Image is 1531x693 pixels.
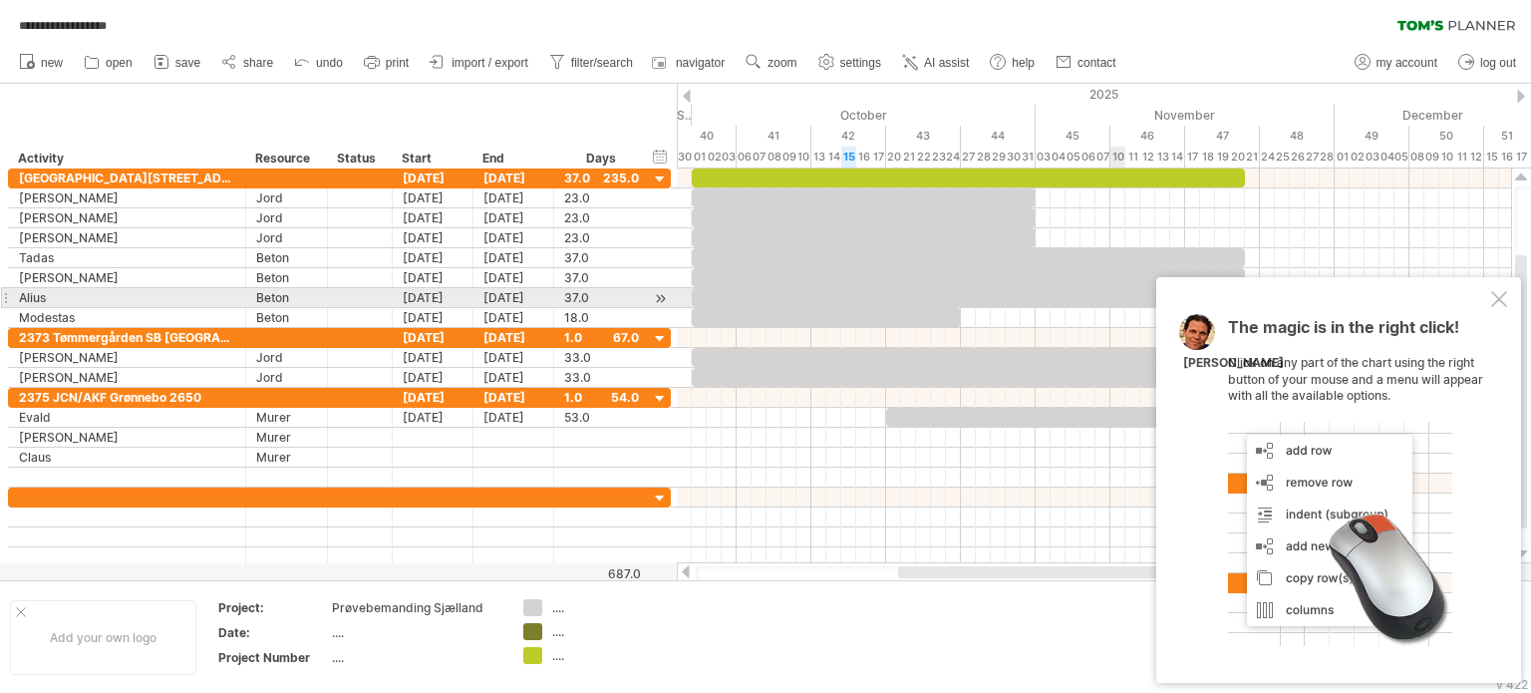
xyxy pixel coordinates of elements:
span: share [243,56,273,70]
div: Tuesday, 2 December 2025 [1350,147,1365,168]
div: Beton [256,248,317,267]
div: Thursday, 16 October 2025 [856,147,871,168]
div: Monday, 20 October 2025 [886,147,901,168]
div: Friday, 14 November 2025 [1170,147,1185,168]
div: Monday, 10 November 2025 [1110,147,1125,168]
div: [DATE] [473,308,554,327]
div: Friday, 28 November 2025 [1320,147,1335,168]
div: 1.0 [564,328,639,347]
div: Jord [256,368,317,387]
span: my account [1377,56,1437,70]
span: zoom [767,56,796,70]
div: Tuesday, 25 November 2025 [1275,147,1290,168]
div: Start [402,149,461,169]
div: Friday, 5 December 2025 [1394,147,1409,168]
div: Claus [19,448,235,467]
div: [PERSON_NAME] [19,228,235,247]
span: The magic is in the right click! [1228,317,1459,347]
div: Beton [256,288,317,307]
div: Tadas [19,248,235,267]
div: Activity [18,149,234,169]
div: Wednesday, 1 October 2025 [692,147,707,168]
div: .... [332,649,499,666]
a: settings [813,50,887,76]
div: 45 [1036,126,1110,147]
span: filter/search [571,56,633,70]
div: Tuesday, 21 October 2025 [901,147,916,168]
div: [DATE] [473,188,554,207]
div: .... [552,599,661,616]
div: Murer [256,428,317,447]
div: [DATE] [393,288,473,307]
div: Monday, 8 December 2025 [1409,147,1424,168]
div: Murer [256,448,317,467]
a: open [79,50,139,76]
div: Thursday, 27 November 2025 [1305,147,1320,168]
div: 37.0 [564,268,639,287]
div: 18.0 [564,308,639,327]
div: Wednesday, 19 November 2025 [1215,147,1230,168]
div: Thursday, 30 October 2025 [1006,147,1021,168]
div: [PERSON_NAME] [19,348,235,367]
div: [DATE] [393,248,473,267]
div: 42 [811,126,886,147]
div: Friday, 3 October 2025 [722,147,737,168]
a: filter/search [544,50,639,76]
div: [DATE] [393,268,473,287]
a: import / export [425,50,534,76]
div: Jord [256,228,317,247]
div: Prøvebemanding Sjælland [332,599,499,616]
div: [DATE] [393,368,473,387]
div: 2375 JCN/AKF Grønnebo 2650 [19,388,235,407]
div: 33.0 [564,348,639,367]
div: [DATE] [473,268,554,287]
div: Monday, 6 October 2025 [737,147,752,168]
a: print [359,50,415,76]
a: contact [1051,50,1122,76]
div: Murer [256,408,317,427]
div: Tuesday, 9 December 2025 [1424,147,1439,168]
div: [DATE] [473,208,554,227]
div: 37.0 [564,248,639,267]
div: [DATE] [473,328,554,347]
div: [PERSON_NAME] [19,428,235,447]
div: [PERSON_NAME] [19,188,235,207]
div: .... [552,647,661,664]
span: open [106,56,133,70]
div: 687.0 [555,566,641,581]
a: my account [1350,50,1443,76]
div: 43 [886,126,961,147]
div: Click on any part of the chart using the right button of your mouse and a menu will appear with a... [1228,319,1487,646]
div: 49 [1335,126,1409,147]
div: 23.0 [564,208,639,227]
div: Add your own logo [10,600,196,675]
div: Date: [218,624,328,641]
div: v 422 [1496,677,1528,692]
div: Alius [19,288,235,307]
div: Wednesday, 29 October 2025 [991,147,1006,168]
span: import / export [452,56,528,70]
div: 48 [1260,126,1335,147]
div: 53.0 [564,408,639,427]
div: [DATE] [473,408,554,427]
div: Beton [256,268,317,287]
div: Tuesday, 30 September 2025 [677,147,692,168]
div: Modestas [19,308,235,327]
div: scroll to activity [651,288,670,309]
div: 1.0 [564,388,639,407]
div: [DATE] [393,308,473,327]
div: Project Number [218,649,328,666]
div: 37.0 [564,169,639,187]
div: Thursday, 4 December 2025 [1379,147,1394,168]
div: Thursday, 2 October 2025 [707,147,722,168]
div: Jord [256,208,317,227]
div: Thursday, 20 November 2025 [1230,147,1245,168]
div: Days [553,149,648,169]
div: Beton [256,308,317,327]
span: settings [840,56,881,70]
div: 37.0 [564,288,639,307]
span: AI assist [924,56,969,70]
div: [DATE] [393,228,473,247]
div: [DATE] [473,348,554,367]
a: help [985,50,1041,76]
